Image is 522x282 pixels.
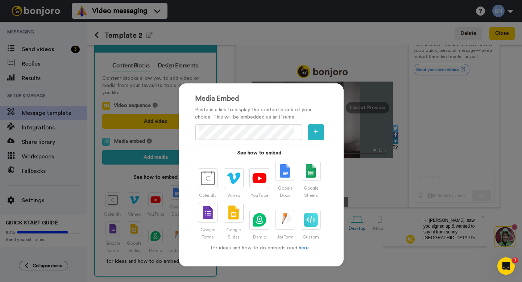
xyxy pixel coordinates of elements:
[298,161,324,198] a: Google Sheets
[201,171,215,185] img: calendly.svg
[304,213,318,227] img: Embed.svg
[195,106,324,121] p: Paste in a link to display the content block of your choice. This will be embedded as an iFrame.
[195,95,324,103] h2: Media Embed
[195,168,221,198] a: Calendly
[304,164,318,178] img: Google_Sheets.svg
[272,210,298,240] a: JotForm
[253,235,266,239] span: Demio
[195,244,324,252] p: for ideas and how to do embeds read
[201,206,215,220] img: Google_Forms.svg
[1,1,20,21] img: 3183ab3e-59ed-45f6-af1c-10226f767056-1659068401.jpg
[246,210,272,240] a: Demio
[23,23,32,32] img: mute-white.svg
[251,193,268,198] span: YouTube
[221,168,246,198] a: Vimeo
[199,193,216,198] span: Calendly
[303,235,319,239] span: Custom
[227,193,240,198] span: Vimeo
[497,257,515,275] iframe: Intercom live chat
[195,149,324,157] strong: See how to embed
[298,210,324,240] a: Custom
[41,6,97,69] span: Hi [PERSON_NAME], saw you signed up & wanted to say hi from sunny [GEOGRAPHIC_DATA]! I've helped ...
[512,257,518,263] span: 1
[278,186,293,198] span: Google Docs
[228,206,239,220] img: Google_Slides.png
[252,173,266,183] img: youtube.svg
[195,203,221,240] a: Google Forms
[299,245,309,250] a: here
[272,161,298,198] a: Google Docs
[221,203,246,240] a: Google Slides
[278,213,292,227] img: jotform.svg
[227,172,241,184] img: vimeo.svg
[246,168,272,198] a: YouTube
[252,213,266,227] img: demio.svg
[277,235,294,239] span: JotForm
[278,164,292,178] img: GoogleDocs.svg
[200,228,215,239] span: Google Forms
[226,228,241,239] span: Google Slides
[304,186,318,198] span: Google Sheets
